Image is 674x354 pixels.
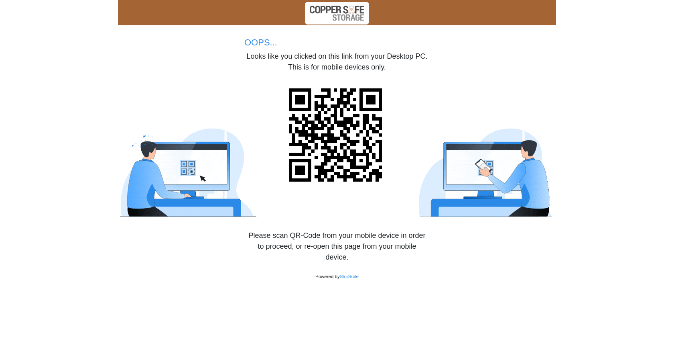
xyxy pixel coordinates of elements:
[244,37,430,48] h5: OOPS...
[244,51,430,62] p: Looks like you clicked on this link from your Desktop PC.
[396,127,556,218] img: phyrem_qr-code_sign-up_small.gif
[244,62,430,73] p: This is for mobile devices only.
[118,127,278,218] img: phyrem_sign-up_confuse_small.gif
[247,230,427,263] p: Please scan QR-Code from your mobile device in order to proceed, or re-open this page from your m...
[282,82,392,191] img: VJTqzJleQhUAAAAASUVORK5CYII=
[340,274,359,279] a: StorSuite
[247,269,427,281] p: Powered by
[305,1,369,25] img: 1701477661_gEARm2TMad.png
